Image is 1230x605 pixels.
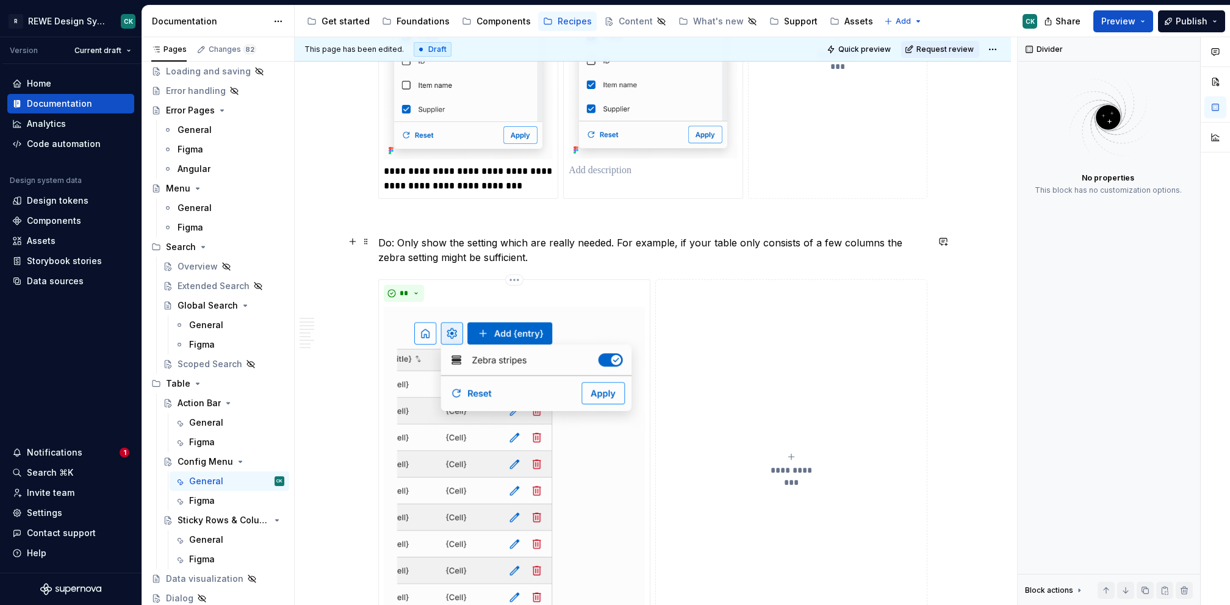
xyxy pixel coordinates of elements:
[166,104,215,116] div: Error Pages
[397,15,450,27] div: Foundations
[178,124,212,136] div: General
[158,159,289,179] a: Angular
[599,12,671,31] a: Content
[1038,10,1088,32] button: Share
[178,456,233,468] div: Config Menu
[158,218,289,237] a: Figma
[27,215,81,227] div: Components
[1026,16,1035,26] div: CK
[2,8,139,34] button: RREWE Design SystemCK
[189,436,215,448] div: Figma
[1056,15,1081,27] span: Share
[880,13,926,30] button: Add
[302,9,878,34] div: Page tree
[7,211,134,231] a: Components
[189,553,215,565] div: Figma
[377,12,455,31] a: Foundations
[414,42,451,57] div: Draft
[27,77,51,90] div: Home
[189,475,223,487] div: General
[901,41,979,58] button: Request review
[1176,15,1207,27] span: Publish
[166,241,196,253] div: Search
[124,16,133,26] div: CK
[166,65,251,77] div: Loading and saving
[146,101,289,120] a: Error Pages
[189,495,215,507] div: Figma
[27,98,92,110] div: Documentation
[838,45,891,54] span: Quick preview
[178,143,203,156] div: Figma
[7,483,134,503] a: Invite team
[158,296,289,315] a: Global Search
[178,260,218,273] div: Overview
[170,335,289,354] a: Figma
[1101,15,1135,27] span: Preview
[178,221,203,234] div: Figma
[146,179,289,198] a: Menu
[158,452,289,471] a: Config Menu
[27,527,96,539] div: Contact support
[146,81,289,101] a: Error handling
[538,12,597,31] a: Recipes
[28,15,106,27] div: REWE Design System
[170,530,289,550] a: General
[457,12,536,31] a: Components
[146,374,289,393] div: Table
[674,12,762,31] a: What's new
[7,231,134,251] a: Assets
[170,413,289,432] a: General
[158,198,289,218] a: General
[27,507,62,519] div: Settings
[178,202,212,214] div: General
[243,45,256,54] span: 82
[27,255,102,267] div: Storybook stories
[120,448,129,457] span: 1
[322,15,370,27] div: Get started
[158,140,289,159] a: Figma
[693,15,744,27] div: What's new
[10,46,38,55] div: Version
[170,550,289,569] a: Figma
[7,74,134,93] a: Home
[477,15,531,27] div: Components
[158,120,289,140] a: General
[166,85,226,97] div: Error handling
[27,487,74,499] div: Invite team
[27,235,56,247] div: Assets
[916,45,974,54] span: Request review
[151,45,187,54] div: Pages
[276,475,282,487] div: CK
[189,417,223,429] div: General
[1025,582,1084,599] div: Block actions
[27,275,84,287] div: Data sources
[178,514,270,526] div: Sticky Rows & Columns
[7,191,134,210] a: Design tokens
[784,15,818,27] div: Support
[74,46,121,55] span: Current draft
[27,195,88,207] div: Design tokens
[166,378,190,390] div: Table
[764,12,822,31] a: Support
[158,354,289,374] a: Scoped Search
[158,257,289,276] a: Overview
[146,569,289,589] a: Data visualization
[40,583,101,595] svg: Supernova Logo
[1035,185,1182,195] div: This block has no customization options.
[158,276,289,296] a: Extended Search
[27,446,82,459] div: Notifications
[158,393,289,413] a: Action Bar
[302,12,375,31] a: Get started
[1082,173,1134,183] div: No properties
[178,299,238,312] div: Global Search
[189,534,223,546] div: General
[1158,10,1225,32] button: Publish
[10,176,82,185] div: Design system data
[166,573,243,585] div: Data visualization
[158,510,289,530] a: Sticky Rows & Columns
[178,397,221,409] div: Action Bar
[7,463,134,482] button: Search ⌘K
[209,45,256,54] div: Changes
[152,15,267,27] div: Documentation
